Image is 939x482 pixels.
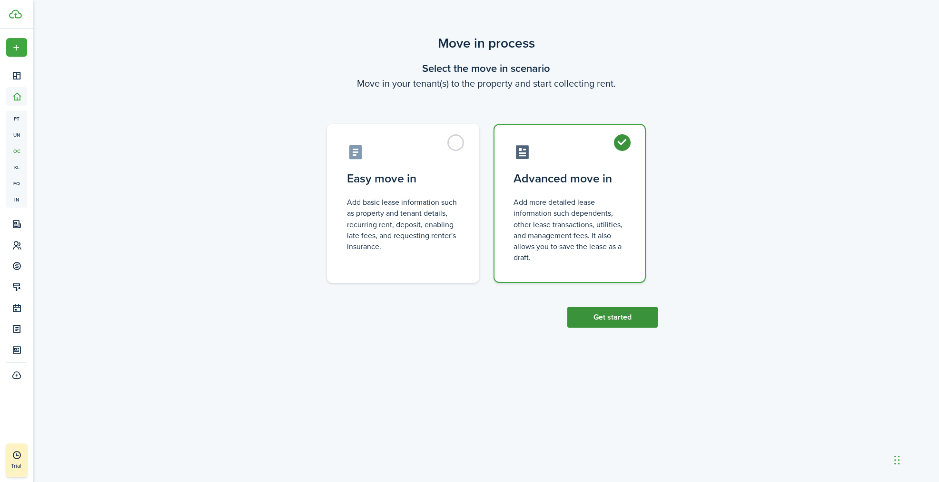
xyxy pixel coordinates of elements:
[9,10,22,19] img: TenantCloud
[6,38,27,57] button: Open menu
[6,143,27,159] a: oc
[567,307,658,328] button: Get started
[347,170,459,187] control-radio-card-title: Easy move in
[6,127,27,143] a: un
[776,379,939,482] iframe: Chat Widget
[894,446,900,474] div: Drag
[6,191,27,208] a: in
[6,443,27,477] a: Trial
[6,110,27,127] a: pt
[315,76,658,90] wizard-step-header-description: Move in your tenant(s) to the property and start collecting rent.
[11,462,49,470] p: Trial
[514,197,626,263] control-radio-card-description: Add more detailed lease information such dependents, other lease transactions, utilities, and man...
[315,33,658,53] scenario-title: Move in process
[514,170,626,187] control-radio-card-title: Advanced move in
[315,60,658,76] wizard-step-header-title: Select the move in scenario
[6,159,27,175] a: kl
[347,197,459,252] control-radio-card-description: Add basic lease information such as property and tenant details, recurring rent, deposit, enablin...
[6,175,27,191] a: eq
